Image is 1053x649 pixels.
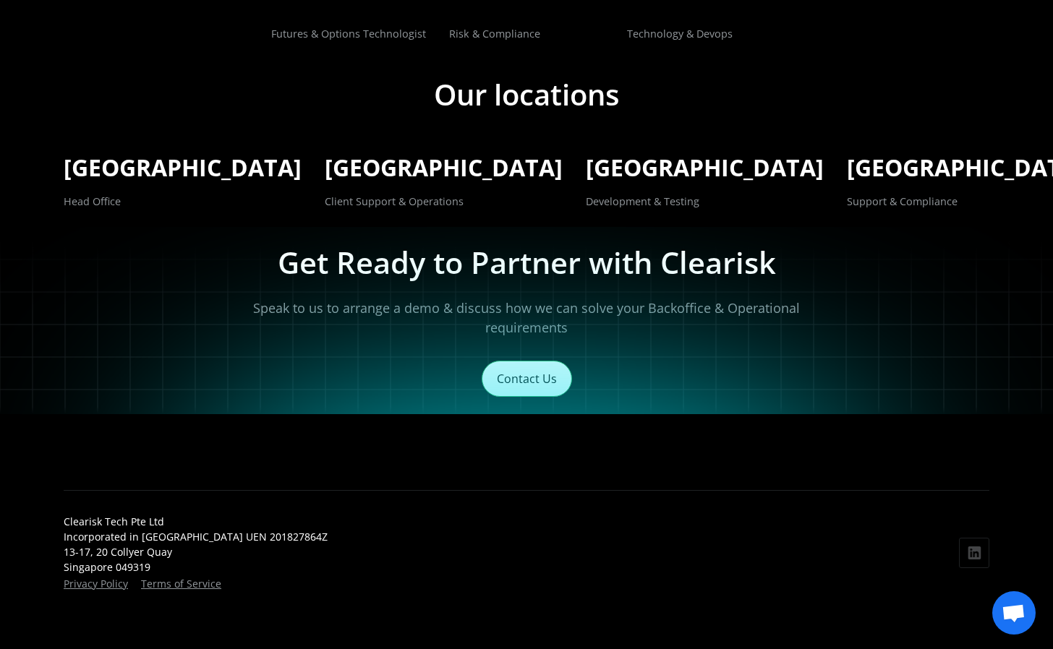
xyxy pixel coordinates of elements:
[325,194,464,210] p: Client Support & Operations
[482,361,572,397] a: Contact Us
[271,26,426,42] p: Futures & Options Technologist
[449,26,540,42] p: Risk & Compliance
[434,77,619,112] h3: Our locations
[586,194,699,210] p: Development & Testing
[992,591,1036,635] a: Open chat
[141,577,221,590] a: Terms of Service
[586,152,824,183] h3: [GEOGRAPHIC_DATA]
[64,514,328,575] div: Clearisk Tech Pte Ltd Incorporated in [GEOGRAPHIC_DATA] UEN 201827864Z 13-17, 20 Collyer Quay Sin...
[627,26,733,42] p: Technology & Devops
[278,245,776,281] h3: Get Ready to Partner with Clearisk
[249,298,804,338] p: Speak to us to arrange a demo & discuss how we can solve your Backoffice & Operational requirements
[325,152,563,183] h3: [GEOGRAPHIC_DATA]
[64,152,302,183] h4: [GEOGRAPHIC_DATA]
[64,577,128,590] a: Privacy Policy
[847,194,958,210] p: Support & Compliance
[64,194,121,210] p: Head Office
[965,544,983,562] img: Icon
